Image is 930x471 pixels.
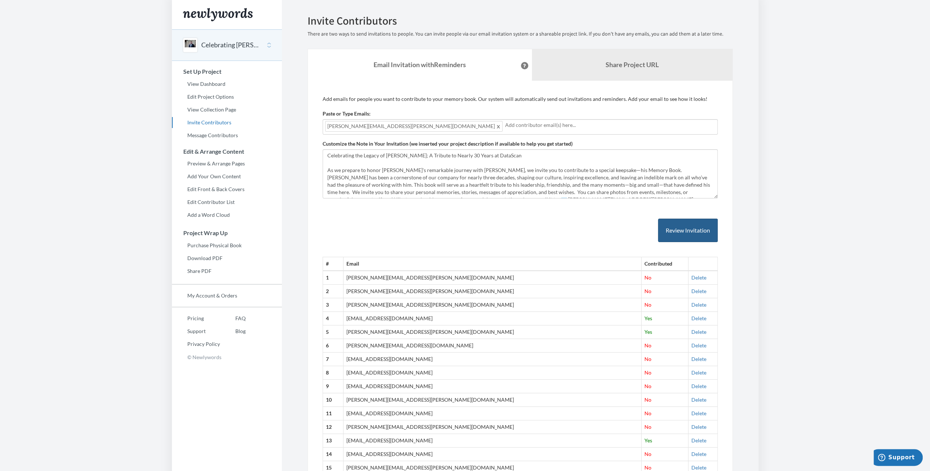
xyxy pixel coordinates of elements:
a: Purchase Physical Book [172,240,282,251]
a: Message Contributors [172,130,282,141]
td: [PERSON_NAME][EMAIL_ADDRESS][PERSON_NAME][DOMAIN_NAME] [343,420,641,434]
iframe: Opens a widget where you can chat to one of our agents [874,449,923,467]
th: 12 [323,420,343,434]
button: Review Invitation [658,219,718,242]
button: Celebrating [PERSON_NAME] [201,40,261,50]
p: There are two ways to send invitations to people. You can invite people via our email invitation ... [308,30,733,38]
td: [PERSON_NAME][EMAIL_ADDRESS][PERSON_NAME][DOMAIN_NAME] [343,285,641,298]
span: No [644,369,651,376]
a: Share PDF [172,266,282,277]
th: 14 [323,448,343,461]
a: Delete [691,315,706,321]
span: No [644,383,651,389]
th: 13 [323,434,343,448]
img: Newlywords logo [183,8,253,21]
th: 8 [323,366,343,380]
a: Add Your Own Content [172,171,282,182]
span: No [644,397,651,403]
span: [PERSON_NAME][EMAIL_ADDRESS][PERSON_NAME][DOMAIN_NAME] [325,121,503,132]
span: No [644,410,651,416]
a: Delete [691,464,706,471]
a: Delete [691,397,706,403]
th: 5 [323,325,343,339]
td: [PERSON_NAME][EMAIL_ADDRESS][DOMAIN_NAME] [343,339,641,353]
span: No [644,342,651,348]
td: [EMAIL_ADDRESS][DOMAIN_NAME] [343,312,641,325]
a: My Account & Orders [172,290,282,301]
th: 4 [323,312,343,325]
th: Contributed [641,257,688,271]
b: Share Project URL [606,61,659,69]
a: Edit Project Options [172,91,282,102]
input: Add contributor email(s) here... [505,121,715,129]
th: 2 [323,285,343,298]
a: View Collection Page [172,104,282,115]
a: Privacy Policy [172,339,220,350]
th: 3 [323,298,343,312]
a: Download PDF [172,253,282,264]
a: Invite Contributors [172,117,282,128]
a: Add a Word Cloud [172,209,282,220]
td: [EMAIL_ADDRESS][DOMAIN_NAME] [343,434,641,448]
label: Paste or Type Emails: [323,110,371,117]
th: 10 [323,393,343,407]
span: Yes [644,315,652,321]
td: [PERSON_NAME][EMAIL_ADDRESS][PERSON_NAME][DOMAIN_NAME] [343,393,641,407]
textarea: Celebrating the Legacy of [PERSON_NAME]; A Tribute to Nearly 30 Years at DataScan As we prepare t... [323,149,718,198]
a: Pricing [172,313,220,324]
span: No [644,356,651,362]
th: 9 [323,380,343,393]
a: Blog [220,326,246,337]
th: # [323,257,343,271]
td: [PERSON_NAME][EMAIL_ADDRESS][PERSON_NAME][DOMAIN_NAME] [343,325,641,339]
h3: Edit & Arrange Content [172,148,282,155]
a: Delete [691,383,706,389]
a: View Dashboard [172,78,282,90]
a: FAQ [220,313,246,324]
span: No [644,274,651,281]
span: No [644,451,651,457]
td: [EMAIL_ADDRESS][DOMAIN_NAME] [343,353,641,366]
td: [PERSON_NAME][EMAIL_ADDRESS][PERSON_NAME][DOMAIN_NAME] [343,298,641,312]
td: [EMAIL_ADDRESS][DOMAIN_NAME] [343,380,641,393]
th: 7 [323,353,343,366]
a: Delete [691,410,706,416]
span: Yes [644,329,652,335]
a: Delete [691,274,706,281]
span: No [644,424,651,430]
span: Yes [644,437,652,443]
a: Support [172,326,220,337]
a: Delete [691,451,706,457]
a: Delete [691,369,706,376]
th: 11 [323,407,343,420]
td: [EMAIL_ADDRESS][DOMAIN_NAME] [343,407,641,420]
a: Edit Front & Back Covers [172,184,282,195]
a: Delete [691,356,706,362]
p: © Newlywords [172,351,282,363]
span: No [644,288,651,294]
strong: Email Invitation with Reminders [374,61,466,69]
a: Preview & Arrange Pages [172,158,282,169]
a: Delete [691,329,706,335]
a: Delete [691,424,706,430]
td: [PERSON_NAME][EMAIL_ADDRESS][PERSON_NAME][DOMAIN_NAME] [343,271,641,284]
a: Delete [691,342,706,348]
span: No [644,302,651,308]
td: [EMAIL_ADDRESS][DOMAIN_NAME] [343,366,641,380]
h3: Project Wrap Up [172,230,282,236]
td: [EMAIL_ADDRESS][DOMAIN_NAME] [343,448,641,461]
a: Edit Contributor List [172,197,282,208]
th: 1 [323,271,343,284]
a: Delete [691,437,706,443]
h2: Invite Contributors [308,15,733,27]
p: Add emails for people you want to contribute to your memory book. Our system will automatically s... [323,95,718,103]
label: Customize the Note in Your Invitation (we inserted your project description if available to help ... [323,140,573,147]
a: Delete [691,302,706,308]
a: Delete [691,288,706,294]
span: No [644,464,651,471]
th: 6 [323,339,343,353]
th: Email [343,257,641,271]
h3: Set Up Project [172,68,282,75]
